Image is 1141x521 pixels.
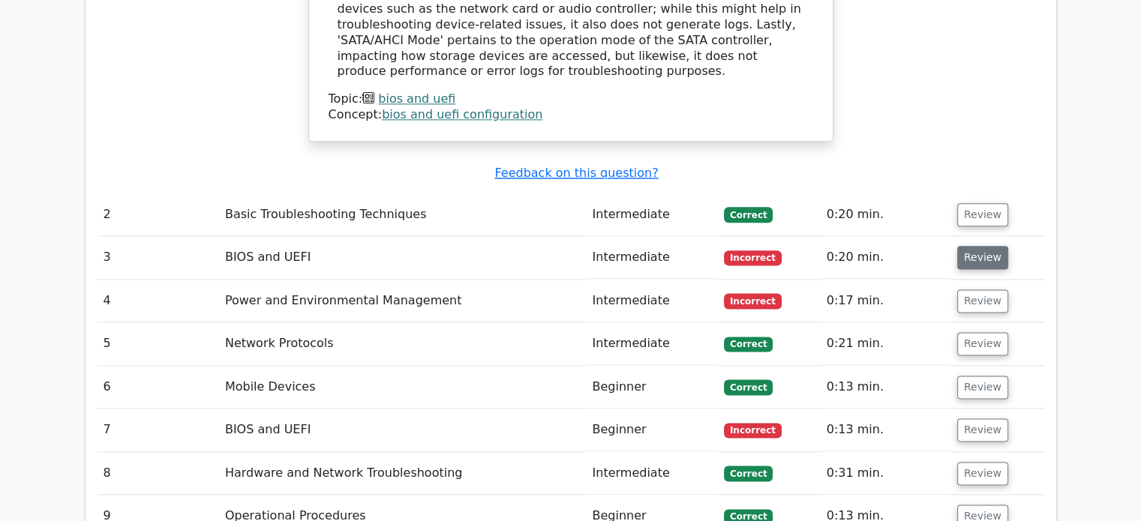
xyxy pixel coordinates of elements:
td: Basic Troubleshooting Techniques [219,193,587,236]
button: Review [957,289,1008,313]
td: Hardware and Network Troubleshooting [219,452,587,495]
button: Review [957,246,1008,269]
td: Intermediate [586,193,718,236]
td: 4 [98,280,219,322]
td: 7 [98,409,219,451]
span: Correct [724,337,773,352]
td: Beginner [586,366,718,409]
button: Review [957,418,1008,442]
button: Review [957,332,1008,355]
a: bios and uefi configuration [382,107,542,121]
td: 8 [98,452,219,495]
td: 3 [98,236,219,279]
span: Correct [724,207,773,222]
td: Intermediate [586,452,718,495]
button: Review [957,203,1008,226]
td: 0:13 min. [821,366,951,409]
span: Correct [724,466,773,481]
a: Feedback on this question? [494,166,658,180]
td: Intermediate [586,322,718,365]
button: Review [957,462,1008,485]
td: Network Protocols [219,322,587,365]
td: 0:31 min. [821,452,951,495]
td: Intermediate [586,236,718,279]
div: Topic: [329,91,813,107]
td: 0:21 min. [821,322,951,365]
span: Incorrect [724,293,782,308]
td: 0:17 min. [821,280,951,322]
td: 0:20 min. [821,193,951,236]
td: 6 [98,366,219,409]
td: Mobile Devices [219,366,587,409]
span: Incorrect [724,250,782,265]
td: 0:20 min. [821,236,951,279]
a: bios and uefi [378,91,455,106]
div: Concept: [329,107,813,123]
span: Correct [724,379,773,394]
td: Beginner [586,409,718,451]
span: Incorrect [724,423,782,438]
td: Intermediate [586,280,718,322]
td: BIOS and UEFI [219,236,587,279]
td: 5 [98,322,219,365]
td: 0:13 min. [821,409,951,451]
td: BIOS and UEFI [219,409,587,451]
button: Review [957,376,1008,399]
td: Power and Environmental Management [219,280,587,322]
td: 2 [98,193,219,236]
